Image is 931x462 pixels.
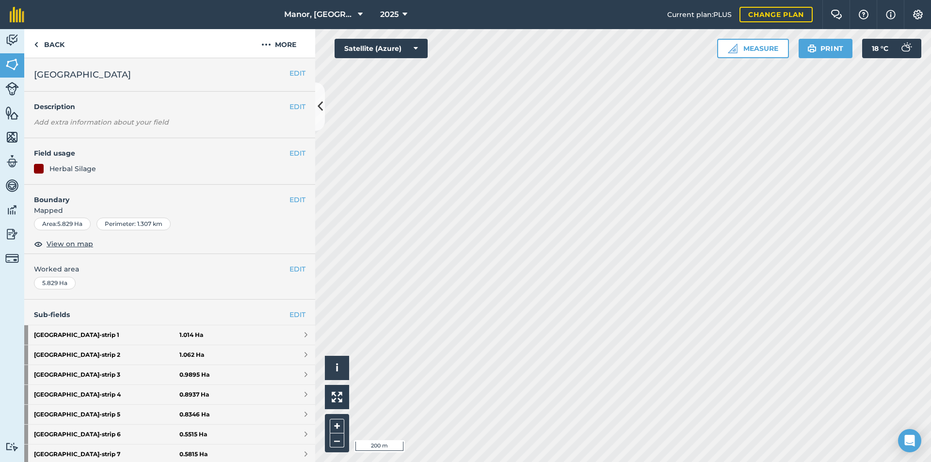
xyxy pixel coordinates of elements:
[5,106,19,120] img: svg+xml;base64,PHN2ZyB4bWxucz0iaHR0cDovL3d3dy53My5vcmcvMjAwMC9zdmciIHdpZHRoPSI1NiIgaGVpZ2h0PSI2MC...
[24,205,315,216] span: Mapped
[179,450,208,458] strong: 0.5815 Ha
[5,82,19,96] img: svg+xml;base64,PD94bWwgdmVyc2lvbj0iMS4wIiBlbmNvZGluZz0idXRmLTgiPz4KPCEtLSBHZW5lcmF0b3I6IEFkb2JlIE...
[179,411,209,418] strong: 0.8346 Ha
[5,227,19,241] img: svg+xml;base64,PD94bWwgdmVyc2lvbj0iMS4wIiBlbmNvZGluZz0idXRmLTgiPz4KPCEtLSBHZW5lcmF0b3I6IEFkb2JlIE...
[289,194,305,205] button: EDIT
[336,362,338,374] span: i
[289,101,305,112] button: EDIT
[34,365,179,384] strong: [GEOGRAPHIC_DATA] - strip 3
[886,9,896,20] img: svg+xml;base64,PHN2ZyB4bWxucz0iaHR0cDovL3d3dy53My5vcmcvMjAwMC9zdmciIHdpZHRoPSIxNyIgaGVpZ2h0PSIxNy...
[289,264,305,274] button: EDIT
[34,148,289,159] h4: Field usage
[728,44,738,53] img: Ruler icon
[872,39,888,58] span: 18 ° C
[24,385,315,404] a: [GEOGRAPHIC_DATA]-strip 40.8937 Ha
[325,356,349,380] button: i
[24,345,315,365] a: [GEOGRAPHIC_DATA]-strip 21.062 Ha
[34,325,179,345] strong: [GEOGRAPHIC_DATA] - strip 1
[330,419,344,433] button: +
[739,7,813,22] a: Change plan
[380,9,399,20] span: 2025
[261,39,271,50] img: svg+xml;base64,PHN2ZyB4bWxucz0iaHR0cDovL3d3dy53My5vcmcvMjAwMC9zdmciIHdpZHRoPSIyMCIgaGVpZ2h0PSIyNC...
[24,29,74,58] a: Back
[858,10,869,19] img: A question mark icon
[34,101,305,112] h4: Description
[34,405,179,424] strong: [GEOGRAPHIC_DATA] - strip 5
[34,39,38,50] img: svg+xml;base64,PHN2ZyB4bWxucz0iaHR0cDovL3d3dy53My5vcmcvMjAwMC9zdmciIHdpZHRoPSI5IiBoZWlnaHQ9IjI0Ii...
[24,185,289,205] h4: Boundary
[34,238,43,250] img: svg+xml;base64,PHN2ZyB4bWxucz0iaHR0cDovL3d3dy53My5vcmcvMjAwMC9zdmciIHdpZHRoPSIxOCIgaGVpZ2h0PSIyNC...
[34,425,179,444] strong: [GEOGRAPHIC_DATA] - strip 6
[96,218,171,230] div: Perimeter : 1.307 km
[5,57,19,72] img: svg+xml;base64,PHN2ZyB4bWxucz0iaHR0cDovL3d3dy53My5vcmcvMjAwMC9zdmciIHdpZHRoPSI1NiIgaGVpZ2h0PSI2MC...
[179,371,209,379] strong: 0.9895 Ha
[24,365,315,384] a: [GEOGRAPHIC_DATA]-strip 30.9895 Ha
[5,252,19,265] img: svg+xml;base64,PD94bWwgdmVyc2lvbj0iMS4wIiBlbmNvZGluZz0idXRmLTgiPz4KPCEtLSBHZW5lcmF0b3I6IEFkb2JlIE...
[289,148,305,159] button: EDIT
[807,43,817,54] img: svg+xml;base64,PHN2ZyB4bWxucz0iaHR0cDovL3d3dy53My5vcmcvMjAwMC9zdmciIHdpZHRoPSIxOSIgaGVpZ2h0PSIyNC...
[912,10,924,19] img: A cog icon
[5,33,19,48] img: svg+xml;base64,PD94bWwgdmVyc2lvbj0iMS4wIiBlbmNvZGluZz0idXRmLTgiPz4KPCEtLSBHZW5lcmF0b3I6IEFkb2JlIE...
[24,325,315,345] a: [GEOGRAPHIC_DATA]-strip 11.014 Ha
[5,442,19,451] img: svg+xml;base64,PD94bWwgdmVyc2lvbj0iMS4wIiBlbmNvZGluZz0idXRmLTgiPz4KPCEtLSBHZW5lcmF0b3I6IEFkb2JlIE...
[179,331,203,339] strong: 1.014 Ha
[34,238,93,250] button: View on map
[24,405,315,424] a: [GEOGRAPHIC_DATA]-strip 50.8346 Ha
[24,309,315,320] h4: Sub-fields
[49,163,96,174] div: Herbal Silage
[34,68,131,81] span: [GEOGRAPHIC_DATA]
[335,39,428,58] button: Satellite (Azure)
[179,430,207,438] strong: 0.5515 Ha
[896,39,915,58] img: svg+xml;base64,PD94bWwgdmVyc2lvbj0iMS4wIiBlbmNvZGluZz0idXRmLTgiPz4KPCEtLSBHZW5lcmF0b3I6IEFkb2JlIE...
[24,425,315,444] a: [GEOGRAPHIC_DATA]-strip 60.5515 Ha
[5,178,19,193] img: svg+xml;base64,PD94bWwgdmVyc2lvbj0iMS4wIiBlbmNvZGluZz0idXRmLTgiPz4KPCEtLSBHZW5lcmF0b3I6IEFkb2JlIE...
[862,39,921,58] button: 18 °C
[34,264,305,274] span: Worked area
[5,130,19,144] img: svg+xml;base64,PHN2ZyB4bWxucz0iaHR0cDovL3d3dy53My5vcmcvMjAwMC9zdmciIHdpZHRoPSI1NiIgaGVpZ2h0PSI2MC...
[179,391,209,398] strong: 0.8937 Ha
[332,392,342,402] img: Four arrows, one pointing top left, one top right, one bottom right and the last bottom left
[831,10,842,19] img: Two speech bubbles overlapping with the left bubble in the forefront
[289,309,305,320] a: EDIT
[34,345,179,365] strong: [GEOGRAPHIC_DATA] - strip 2
[898,429,921,452] div: Open Intercom Messenger
[34,277,76,289] div: 5.829 Ha
[284,9,354,20] span: Manor, [GEOGRAPHIC_DATA], [GEOGRAPHIC_DATA]
[242,29,315,58] button: More
[34,218,91,230] div: Area : 5.829 Ha
[5,154,19,169] img: svg+xml;base64,PD94bWwgdmVyc2lvbj0iMS4wIiBlbmNvZGluZz0idXRmLTgiPz4KPCEtLSBHZW5lcmF0b3I6IEFkb2JlIE...
[717,39,789,58] button: Measure
[667,9,732,20] span: Current plan : PLUS
[34,385,179,404] strong: [GEOGRAPHIC_DATA] - strip 4
[799,39,853,58] button: Print
[34,118,169,127] em: Add extra information about your field
[179,351,204,359] strong: 1.062 Ha
[330,433,344,447] button: –
[5,203,19,217] img: svg+xml;base64,PD94bWwgdmVyc2lvbj0iMS4wIiBlbmNvZGluZz0idXRmLTgiPz4KPCEtLSBHZW5lcmF0b3I6IEFkb2JlIE...
[47,239,93,249] span: View on map
[289,68,305,79] button: EDIT
[10,7,24,22] img: fieldmargin Logo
